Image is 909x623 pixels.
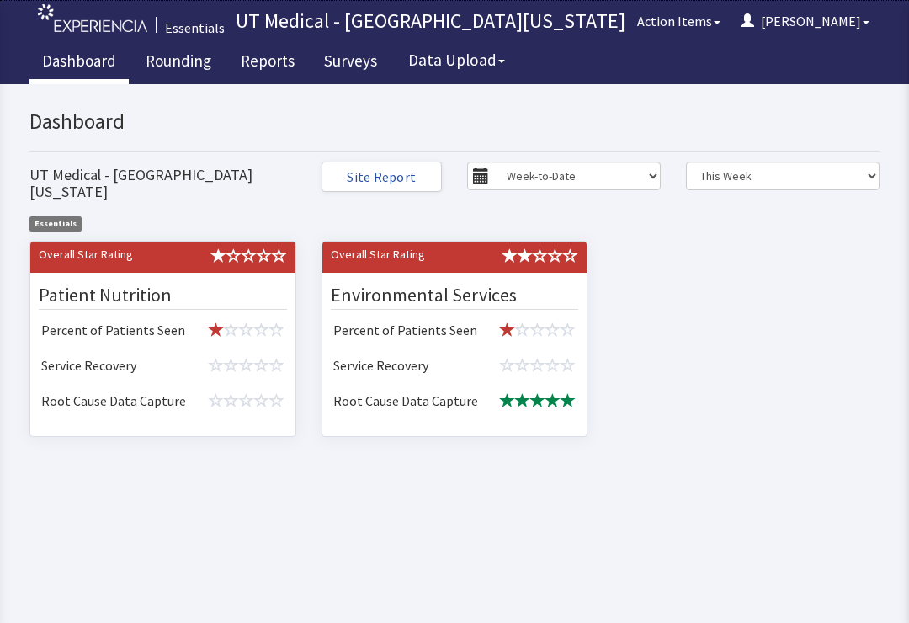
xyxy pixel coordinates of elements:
[327,301,491,336] td: Root Cause Data Capture
[318,162,454,179] div: Overall Star Rating
[331,197,579,226] div: Environmental Services
[233,8,627,35] p: UT Medical - [GEOGRAPHIC_DATA][US_STATE]
[327,265,491,301] td: Service Recovery
[29,42,129,84] a: Dashboard
[322,77,442,109] a: Site Report
[29,26,661,50] h2: Dashboard
[731,4,880,38] button: [PERSON_NAME]
[29,132,82,147] span: Essentials
[627,4,731,38] button: Action Items
[35,265,199,301] td: Service Recovery
[35,230,199,265] td: Percent of Patients Seen
[327,230,491,265] td: Percent of Patients Seen
[228,42,307,84] a: Reports
[29,83,263,116] h4: UT Medical - [GEOGRAPHIC_DATA][US_STATE]
[26,162,162,179] div: Overall Star Rating
[165,18,225,38] div: Essentials
[133,42,224,84] a: Rounding
[35,301,199,336] td: Root Cause Data Capture
[398,45,515,76] button: Data Upload
[39,197,287,226] div: Patient Nutrition
[38,4,147,32] img: experiencia_logo.png
[311,42,390,84] a: Surveys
